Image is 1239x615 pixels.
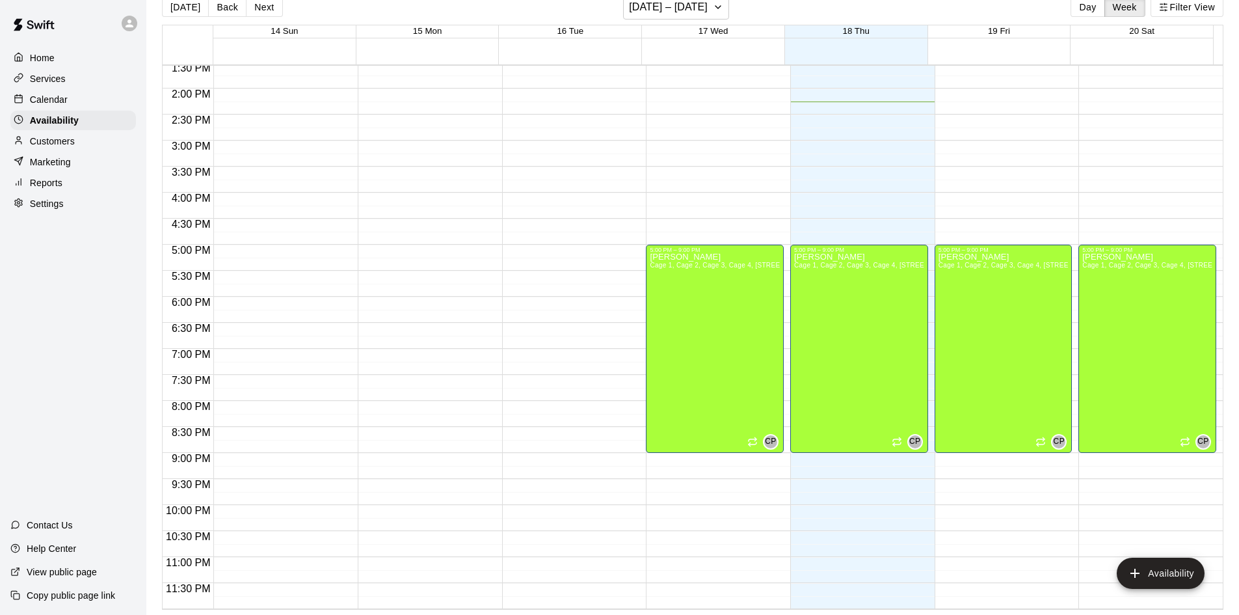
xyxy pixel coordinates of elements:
span: 7:00 PM [168,349,214,360]
span: 8:00 PM [168,401,214,412]
span: 4:30 PM [168,219,214,230]
span: 2:30 PM [168,115,214,126]
span: 9:00 PM [168,453,214,464]
span: 9:30 PM [168,479,214,490]
button: 14 Sun [271,26,298,36]
a: Services [10,69,136,89]
span: 4:00 PM [168,193,214,204]
div: 5:00 PM – 9:00 PM: Available [790,245,928,453]
span: CP [765,435,776,448]
p: View public page [27,566,97,579]
div: 5:00 PM – 9:00 PM: Available [646,245,784,453]
div: 5:00 PM – 9:00 PM [1082,247,1212,253]
div: Cletis Powell [1195,434,1211,450]
span: CP [1054,435,1065,448]
div: 5:00 PM – 9:00 PM: Available [935,245,1072,453]
a: Reports [10,173,136,193]
span: 8:30 PM [168,427,214,438]
span: Recurring availability [1035,437,1046,447]
span: Recurring availability [892,437,902,447]
button: 15 Mon [413,26,442,36]
span: 11:30 PM [163,583,213,594]
p: Settings [30,197,64,210]
p: Contact Us [27,519,73,532]
button: 18 Thu [843,26,870,36]
a: Settings [10,194,136,213]
span: 3:30 PM [168,167,214,178]
p: Marketing [30,156,71,169]
div: Cletis Powell [1051,434,1067,450]
p: Help Center [27,542,76,555]
span: 6:30 PM [168,323,214,334]
p: Home [30,51,55,64]
p: Services [30,72,66,85]
a: Marketing [10,152,136,172]
a: Home [10,48,136,68]
div: Cletis Powell [763,434,779,450]
p: Calendar [30,93,68,106]
span: 3:00 PM [168,141,214,152]
span: 5:30 PM [168,271,214,282]
p: Copy public page link [27,589,115,602]
span: 1:30 PM [168,62,214,74]
button: 16 Tue [557,26,583,36]
span: Recurring availability [1180,437,1190,447]
a: Customers [10,131,136,151]
span: Cage 1, Cage 2, Cage 3, Cage 4, [STREET_ADDRESS] [939,262,1112,269]
a: Availability [10,111,136,130]
span: 10:00 PM [163,505,213,516]
span: Recurring availability [747,437,758,447]
span: 5:00 PM [168,245,214,256]
span: 2:00 PM [168,89,214,100]
p: Availability [30,114,79,127]
span: Cage 1, Cage 2, Cage 3, Cage 4, [STREET_ADDRESS] [650,262,823,269]
button: 19 Fri [988,26,1010,36]
span: 7:30 PM [168,375,214,386]
button: 20 Sat [1129,26,1154,36]
div: 5:00 PM – 9:00 PM [794,247,924,253]
button: add [1117,558,1205,589]
div: 5:00 PM – 9:00 PM [650,247,780,253]
span: 11:00 PM [163,557,213,568]
span: CP [1197,435,1208,448]
span: Cage 1, Cage 2, Cage 3, Cage 4, [STREET_ADDRESS] [794,262,967,269]
button: 17 Wed [699,26,728,36]
div: Cletis Powell [907,434,923,450]
span: 10:30 PM [163,531,213,542]
a: Calendar [10,90,136,109]
span: 6:00 PM [168,297,214,308]
div: 5:00 PM – 9:00 PM [939,247,1069,253]
span: CP [909,435,920,448]
p: Reports [30,176,62,189]
div: 5:00 PM – 9:00 PM: Available [1078,245,1216,453]
p: Customers [30,135,75,148]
